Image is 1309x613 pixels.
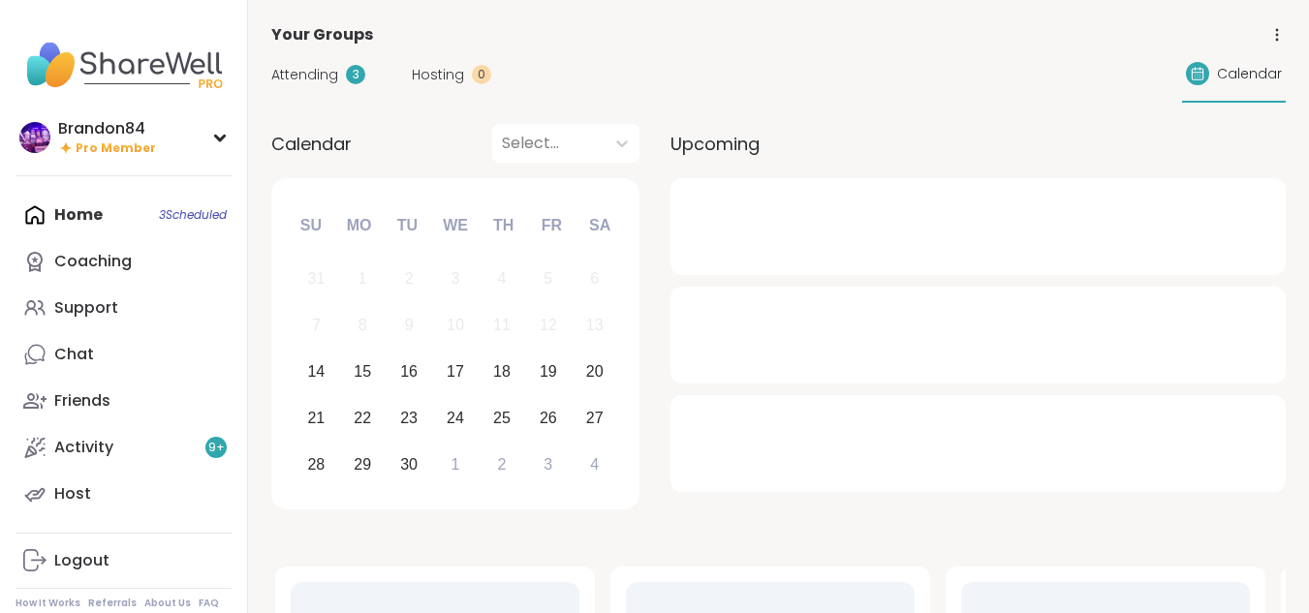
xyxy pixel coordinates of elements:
div: 1 [358,265,367,291]
img: Brandon84 [19,122,50,153]
div: Mo [337,204,380,247]
div: 2 [497,451,506,477]
div: 29 [354,451,371,477]
span: Hosting [412,65,464,85]
div: Fr [530,204,573,247]
div: Host [54,483,91,505]
div: Th [483,204,525,247]
div: Not available Wednesday, September 3rd, 2025 [435,259,477,300]
div: 31 [307,265,325,291]
div: Choose Monday, September 22nd, 2025 [342,397,384,439]
div: Choose Friday, September 19th, 2025 [527,352,569,393]
a: Host [16,471,232,517]
div: Coaching [54,251,132,272]
a: Chat [16,331,232,378]
div: Sa [578,204,621,247]
a: Activity9+ [16,424,232,471]
div: Not available Thursday, September 4th, 2025 [482,259,523,300]
span: Calendar [1217,64,1282,84]
div: 7 [312,312,321,338]
div: Support [54,297,118,319]
div: Choose Thursday, October 2nd, 2025 [482,444,523,485]
div: Choose Thursday, September 18th, 2025 [482,352,523,393]
span: Upcoming [670,131,760,157]
a: Friends [16,378,232,424]
a: How It Works [16,597,80,610]
div: Not available Sunday, August 31st, 2025 [296,259,337,300]
div: Not available Wednesday, September 10th, 2025 [435,305,477,347]
div: Not available Monday, September 8th, 2025 [342,305,384,347]
div: 8 [358,312,367,338]
div: 30 [400,451,418,477]
div: Choose Friday, October 3rd, 2025 [527,444,569,485]
div: Brandon84 [58,118,156,139]
div: Activity [54,437,113,458]
div: Choose Wednesday, September 24th, 2025 [435,397,477,439]
div: 19 [540,358,557,384]
div: 14 [307,358,325,384]
div: 2 [405,265,414,291]
div: Choose Friday, September 26th, 2025 [527,397,569,439]
div: 4 [497,265,506,291]
div: 4 [590,451,599,477]
div: 23 [400,405,418,431]
div: Not available Sunday, September 7th, 2025 [296,305,337,347]
a: Logout [16,537,232,584]
div: 16 [400,358,418,384]
div: 20 [586,358,604,384]
div: Choose Monday, September 15th, 2025 [342,352,384,393]
div: Choose Sunday, September 14th, 2025 [296,352,337,393]
div: Choose Saturday, September 27th, 2025 [574,397,615,439]
div: 21 [307,405,325,431]
div: Tu [386,204,428,247]
a: FAQ [199,597,219,610]
div: Choose Saturday, October 4th, 2025 [574,444,615,485]
div: Chat [54,344,94,365]
div: 10 [447,312,464,338]
div: 22 [354,405,371,431]
div: 6 [590,265,599,291]
div: Not available Friday, September 12th, 2025 [527,305,569,347]
div: Choose Saturday, September 20th, 2025 [574,352,615,393]
a: Referrals [88,597,137,610]
div: Not available Tuesday, September 9th, 2025 [389,305,430,347]
div: Choose Monday, September 29th, 2025 [342,444,384,485]
a: Support [16,285,232,331]
div: Not available Tuesday, September 2nd, 2025 [389,259,430,300]
div: 1 [452,451,460,477]
div: month 2025-09 [293,256,617,487]
span: 9 + [208,440,225,456]
a: Coaching [16,238,232,285]
span: Your Groups [271,23,373,46]
div: 13 [586,312,604,338]
div: Not available Thursday, September 11th, 2025 [482,305,523,347]
div: 24 [447,405,464,431]
div: 25 [493,405,511,431]
div: Choose Wednesday, October 1st, 2025 [435,444,477,485]
div: 5 [544,265,552,291]
div: 11 [493,312,511,338]
div: Not available Friday, September 5th, 2025 [527,259,569,300]
div: 3 [346,65,365,84]
div: Not available Saturday, September 13th, 2025 [574,305,615,347]
div: 3 [452,265,460,291]
div: Choose Tuesday, September 23rd, 2025 [389,397,430,439]
div: Logout [54,550,109,571]
div: Choose Thursday, September 25th, 2025 [482,397,523,439]
span: Calendar [271,131,352,157]
div: 9 [405,312,414,338]
div: 17 [447,358,464,384]
span: Pro Member [76,140,156,157]
div: 27 [586,405,604,431]
div: 15 [354,358,371,384]
div: 0 [472,65,491,84]
div: 18 [493,358,511,384]
img: ShareWell Nav Logo [16,31,232,99]
div: Choose Sunday, September 28th, 2025 [296,444,337,485]
div: Choose Tuesday, September 30th, 2025 [389,444,430,485]
span: Attending [271,65,338,85]
div: 3 [544,451,552,477]
div: Friends [54,390,110,412]
div: 26 [540,405,557,431]
a: About Us [144,597,191,610]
